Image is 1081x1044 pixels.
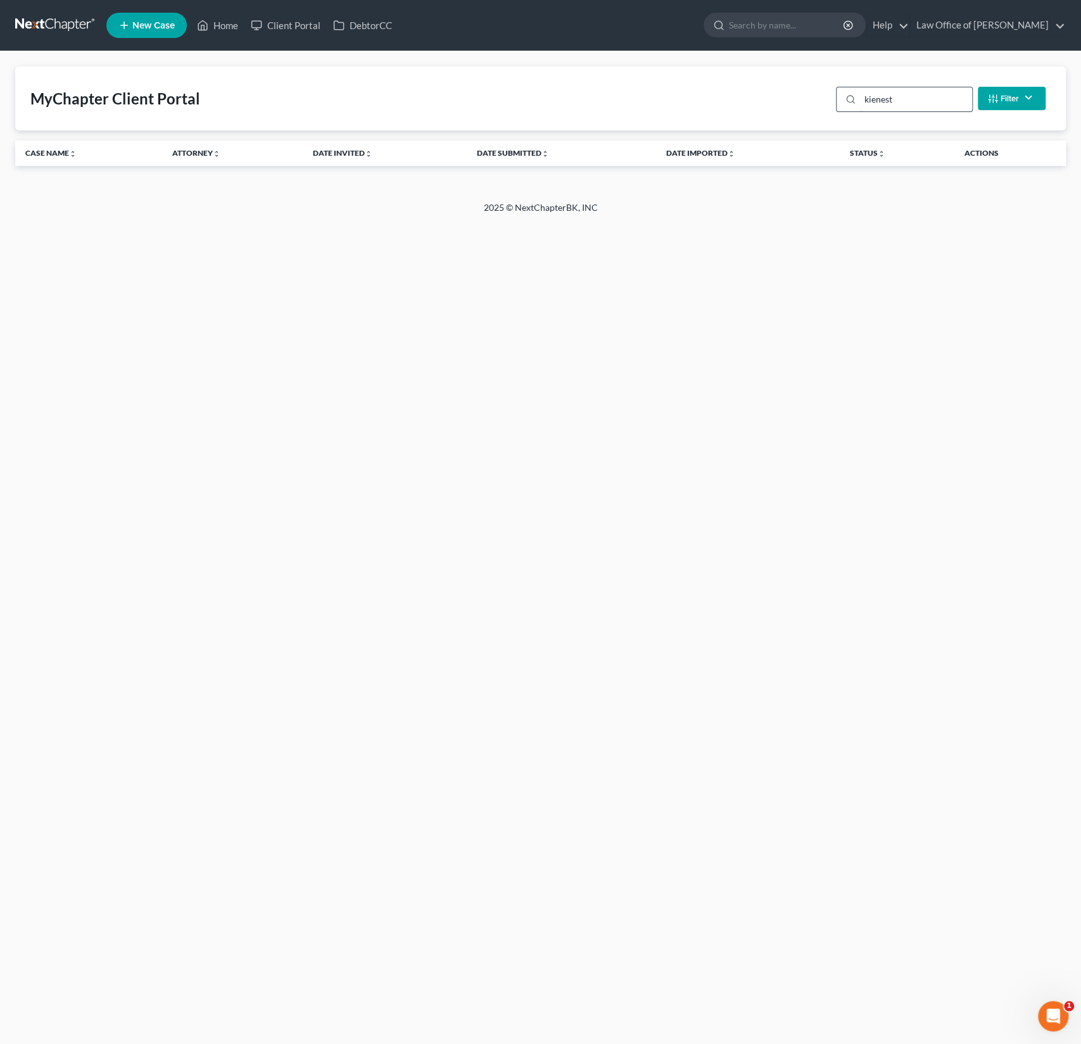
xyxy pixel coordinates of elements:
i: unfold_more [69,150,77,158]
input: Search by name... [729,13,845,37]
i: unfold_more [541,150,548,158]
a: DebtorCC [327,14,398,37]
iframe: Intercom live chat [1038,1001,1068,1031]
th: Actions [954,141,1066,166]
a: Help [866,14,909,37]
a: Home [191,14,244,37]
a: Statusunfold_more [850,148,885,158]
i: unfold_more [878,150,885,158]
input: Search... [860,87,972,111]
a: Attorneyunfold_more [172,148,220,158]
div: 2025 © NextChapterBK, INC [180,201,902,224]
i: unfold_more [365,150,372,158]
a: Date Submittedunfold_more [476,148,548,158]
i: unfold_more [728,150,735,158]
i: unfold_more [213,150,220,158]
span: New Case [132,21,175,30]
a: Law Office of [PERSON_NAME] [910,14,1065,37]
a: Date Invitedunfold_more [313,148,372,158]
a: Date Importedunfold_more [666,148,735,158]
button: Filter [978,87,1046,110]
span: 1 [1064,1001,1074,1011]
a: Client Portal [244,14,327,37]
div: MyChapter Client Portal [30,89,200,109]
a: Case Nameunfold_more [25,148,77,158]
